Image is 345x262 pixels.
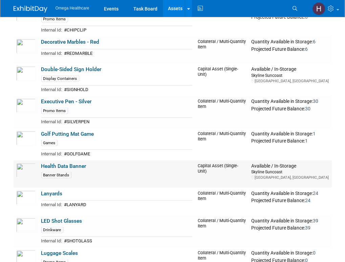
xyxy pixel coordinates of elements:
td: Internal Id: [41,85,62,93]
div: Available / In-Storage [251,163,329,169]
div: Projected Future Balance: [251,105,329,112]
td: Collateral / Multi-Quantity Item [195,128,249,160]
a: Health Data Banner [41,163,86,169]
div: Promo Items [41,108,68,114]
td: Internal Id: [41,49,62,57]
span: Omega Healthcare [56,6,89,10]
td: Collateral / Multi-Quantity Item [195,96,249,128]
div: Quantity Available in Storage: [251,191,329,197]
td: #SILVERPEN [62,117,193,125]
td: Collateral / Multi-Quantity Item [195,215,249,247]
img: ExhibitDay [14,6,47,13]
img: Heather Stuck [312,2,325,15]
div: Projected Future Balance: [251,224,329,231]
td: #SIGNHOLD [62,85,193,93]
span: 0 [313,250,316,256]
div: Quantity Available in Storage: [251,99,329,105]
span: 1 [305,138,308,144]
td: Capital Asset (Single-Unit) [195,64,249,96]
div: Projected Future Balance: [251,45,329,52]
div: [GEOGRAPHIC_DATA], [GEOGRAPHIC_DATA] [251,79,329,84]
span: 6 [313,39,316,44]
td: #LANYARD [62,201,193,209]
span: 30 [305,106,310,111]
div: Banner Stands [41,172,71,178]
span: 0 [305,14,308,20]
a: Double-Sided Sign Holder [41,66,102,72]
td: Internal Id: [41,237,62,245]
div: Projected Future Balance: [251,196,329,204]
td: Collateral / Multi-Quantity Item [195,4,249,36]
span: 24 [313,191,318,196]
div: Quantity Available in Storage: [251,39,329,45]
div: Projected Future Balance: [251,137,329,144]
div: [GEOGRAPHIC_DATA], [GEOGRAPHIC_DATA] [251,175,329,180]
span: 39 [313,218,318,223]
td: #GOLFGAME [62,150,193,158]
a: Lanyards [41,191,63,197]
span: 39 [305,225,310,231]
span: 24 [305,198,310,203]
td: Internal Id: [41,117,62,125]
td: #CHIPCLIP [62,26,193,34]
div: Display Containers [41,75,79,82]
a: LED Shot Glasses [41,218,82,224]
span: 30 [313,99,318,104]
div: Skyline Suncoast [251,72,329,78]
div: Skyline Suncoast [251,169,329,175]
td: Internal Id: [41,201,62,209]
td: Capital Asset (Single-Unit) [195,160,249,188]
a: Luggage Scales [41,250,78,256]
div: Games [41,140,58,146]
div: Available / In-Storage [251,66,329,72]
div: Drinkware [41,227,63,233]
td: #SHOTGLASS [62,237,193,245]
span: 1 [313,131,316,136]
span: 6 [305,46,308,52]
a: Decorative Marbles - Red [41,39,100,45]
div: Quantity Available in Storage: [251,131,329,137]
td: Collateral / Multi-Quantity Item [195,188,249,215]
td: Collateral / Multi-Quantity Item [195,36,249,64]
div: Promo Items [41,16,68,22]
td: Internal Id: [41,150,62,158]
div: Quantity Available in Storage: [251,250,329,256]
a: Golf Putting Mat Game [41,131,94,137]
a: Executive Pen - Silver [41,99,92,105]
td: Internal Id: [41,26,62,34]
td: #REDMARBLE [62,49,193,57]
div: Quantity Available in Storage: [251,218,329,224]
